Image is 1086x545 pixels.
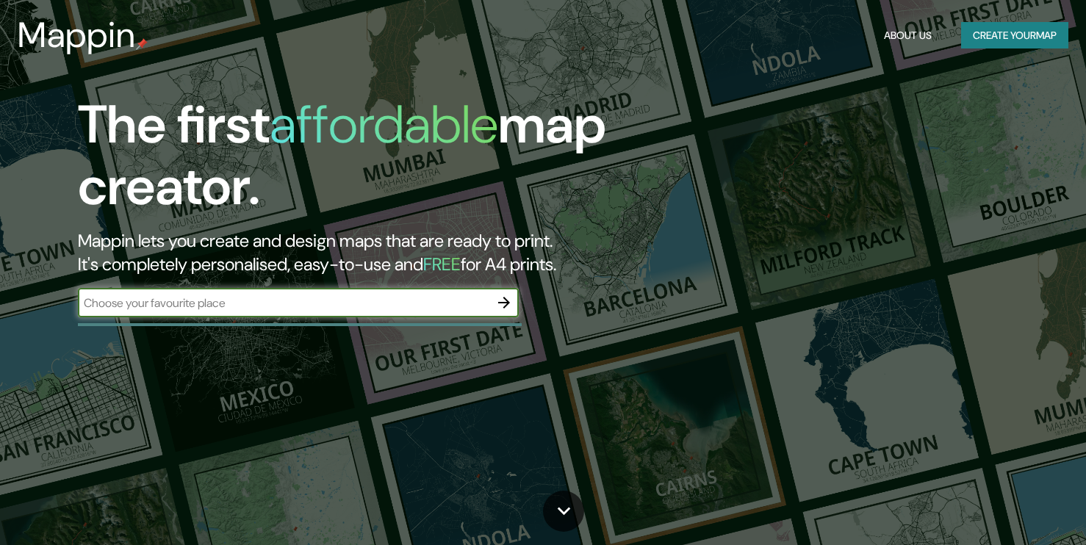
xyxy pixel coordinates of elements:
h5: FREE [423,253,461,275]
img: mappin-pin [136,38,148,50]
h1: affordable [270,90,498,159]
h2: Mappin lets you create and design maps that are ready to print. It's completely personalised, eas... [78,229,621,276]
button: About Us [878,22,938,49]
h3: Mappin [18,15,136,56]
button: Create yourmap [961,22,1068,49]
input: Choose your favourite place [78,295,489,311]
h1: The first map creator. [78,94,621,229]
